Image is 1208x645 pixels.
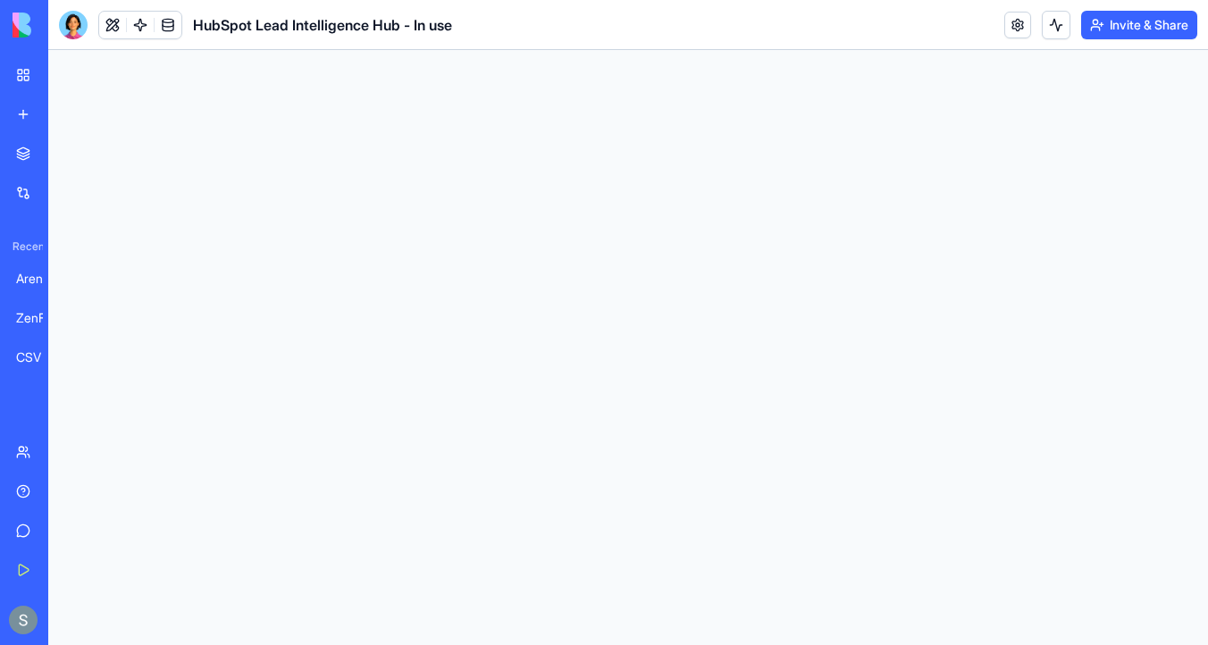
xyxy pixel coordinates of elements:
span: HubSpot Lead Intelligence Hub - In use [193,14,452,36]
img: logo [13,13,123,38]
div: ZenFlow [16,309,66,327]
span: Recent [5,239,43,254]
div: CSV Response Consolidator [16,348,66,366]
a: CSV Response Consolidator [5,339,77,375]
div: ArenaX [16,270,66,288]
button: Invite & Share [1081,11,1197,39]
a: ArenaX [5,261,77,297]
img: ACg8ocKnDTHbS00rqwWSHQfXf8ia04QnQtz5EDX_Ef5UNrjqV-k=s96-c [9,606,38,634]
a: ZenFlow [5,300,77,336]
